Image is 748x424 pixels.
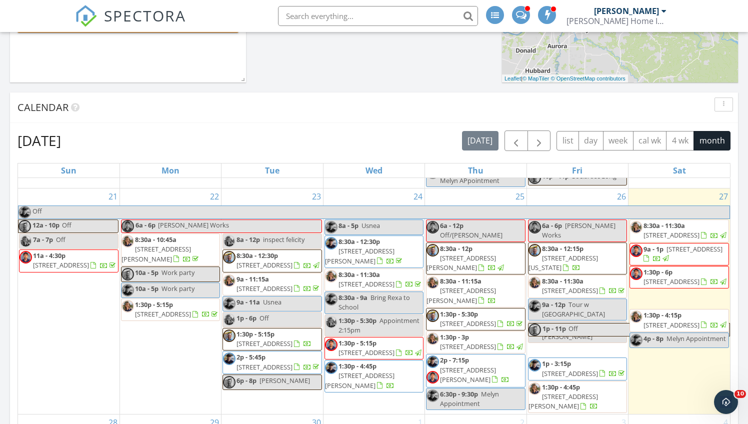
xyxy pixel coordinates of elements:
[338,279,394,288] span: [STREET_ADDRESS]
[121,298,220,321] a: 1:30p - 5:15p [STREET_ADDRESS]
[643,244,663,253] span: 9a - 1p
[325,361,337,374] img: murphy_home_inspection_portland_5.png
[542,323,566,336] span: 1p - 11p
[542,276,626,295] a: 8:30a - 11:30a [STREET_ADDRESS]
[222,351,321,373] a: 2p - 5:45p [STREET_ADDRESS]
[222,249,321,272] a: 8:30a - 12:30p [STREET_ADDRESS]
[135,309,191,318] span: [STREET_ADDRESS]
[629,219,729,242] a: 8:30a - 11:30a [STREET_ADDRESS]
[502,74,628,83] div: |
[528,392,598,410] span: [STREET_ADDRESS][PERSON_NAME]
[263,297,281,306] span: Usnea
[236,352,265,361] span: 2p - 5:45p
[440,389,478,398] span: 6:30p - 9:30p
[338,293,410,311] span: Bring Rexa to School
[643,267,672,276] span: 1:30p - 6p
[18,220,31,232] img: screen_shot_20220927_at_5.22.47_pm.png
[236,260,292,269] span: [STREET_ADDRESS]
[440,389,499,408] span: Melyn Appointment
[426,355,439,368] img: murphy_home_inspection_portland_5.png
[32,206,42,215] span: Off
[236,313,256,322] span: 1p - 6p
[630,310,642,323] img: untitled.jpg
[121,235,200,263] a: 8:30a - 10:45a [STREET_ADDRESS][PERSON_NAME]
[440,309,478,318] span: 1:30p - 5:30p
[542,322,574,331] span: 11:30a - 1p
[440,244,472,253] span: 8:30a - 12p
[325,371,394,389] span: [STREET_ADDRESS][PERSON_NAME]
[628,188,730,414] td: Go to September 27, 2025
[121,220,134,232] img: screen_shot_20220623_at_11.07.44_pm.png
[528,244,598,272] a: 8:30a - 12:15p [STREET_ADDRESS][US_STATE]
[121,284,134,296] img: murphy_home_inspection_portland_5.png
[578,131,603,150] button: day
[17,130,61,150] h2: [DATE]
[236,376,256,385] span: 6p - 8p
[236,329,274,338] span: 1:30p - 5:15p
[714,390,738,414] iframe: Intercom live chat
[528,381,627,413] a: 1:30p - 4:45p [STREET_ADDRESS][PERSON_NAME]
[426,253,496,272] span: [STREET_ADDRESS][PERSON_NAME]
[236,352,321,371] a: 2p - 5:45p [STREET_ADDRESS]
[504,75,521,81] a: Leaflet
[121,235,134,247] img: untitled.jpg
[223,251,235,263] img: screen_shot_20220927_at_5.22.47_pm.png
[121,300,134,312] img: untitled.jpg
[33,260,89,269] span: [STREET_ADDRESS]
[324,360,423,392] a: 1:30p - 4:45p [STREET_ADDRESS][PERSON_NAME]
[440,355,509,383] a: 2p - 7:15p [STREET_ADDRESS][PERSON_NAME]
[135,235,176,244] span: 8:30a - 10:45a
[426,309,439,322] img: screen_shot_20220927_at_5.22.47_pm.png
[551,75,625,81] a: © OpenStreetMap contributors
[259,376,310,385] span: [PERSON_NAME]
[411,188,424,204] a: Go to September 24, 2025
[556,131,579,150] button: list
[643,230,699,239] span: [STREET_ADDRESS]
[630,221,642,233] img: untitled.jpg
[221,188,323,414] td: Go to September 23, 2025
[236,251,321,269] a: 8:30a - 12:30p [STREET_ADDRESS]
[528,357,627,380] a: 1p - 3:15p [STREET_ADDRESS]
[542,286,598,295] span: [STREET_ADDRESS]
[528,359,541,371] img: murphy_home_inspection_portland_5.png
[594,6,659,16] div: [PERSON_NAME]
[542,382,580,391] span: 1:30p - 4:45p
[566,16,666,26] div: Murphy Home Inspection
[338,338,376,347] span: 1:30p - 5:15p
[338,270,423,288] a: 8:30a - 11:30a [STREET_ADDRESS]
[106,188,119,204] a: Go to September 21, 2025
[236,274,321,293] a: 9a - 11:15a [STREET_ADDRESS]
[568,324,578,333] span: Off
[542,221,615,239] span: [PERSON_NAME] Works
[236,329,311,348] a: 1:30p - 5:15p [STREET_ADDRESS]
[325,237,404,265] a: 8:30a - 12:30p [STREET_ADDRESS][PERSON_NAME]
[629,266,729,288] a: 1:30p - 6p [STREET_ADDRESS]
[223,313,235,326] img: untitled.jpg
[325,237,337,249] img: murphy_home_inspection_portland_5.png
[338,316,419,334] span: Appointment 2:15pm
[33,235,53,244] span: 7a - 7p
[158,220,229,229] span: [PERSON_NAME] Works
[615,188,628,204] a: Go to September 26, 2025
[135,220,156,232] span: 6a - 6p
[528,382,598,410] a: 1:30p - 4:45p [STREET_ADDRESS][PERSON_NAME]
[466,163,485,177] a: Thursday
[208,188,221,204] a: Go to September 22, 2025
[236,274,269,283] span: 9a - 11:15a
[324,235,423,268] a: 8:30a - 12:30p [STREET_ADDRESS][PERSON_NAME]
[542,369,598,378] span: [STREET_ADDRESS]
[693,131,730,150] button: month
[33,251,117,269] a: 11a - 4:30p [STREET_ADDRESS]
[542,359,626,377] a: 1p - 3:15p [STREET_ADDRESS]
[426,276,496,304] a: 8:30a - 11:15a [STREET_ADDRESS][PERSON_NAME]
[542,276,583,285] span: 8:30a - 11:30a
[75,13,186,34] a: SPECTORA
[325,338,337,351] img: screen_shot_20220623_at_11.07.44_pm.png
[528,171,541,184] img: screen_shot_20220927_at_5.22.47_pm.png
[542,332,592,341] span: [PERSON_NAME]
[363,163,384,177] a: Wednesday
[236,251,278,260] span: 8:30a - 12:30p
[630,334,642,346] img: murphy_home_inspection_portland_5.png
[643,334,663,343] span: 4p - 8p
[526,188,628,414] td: Go to September 26, 2025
